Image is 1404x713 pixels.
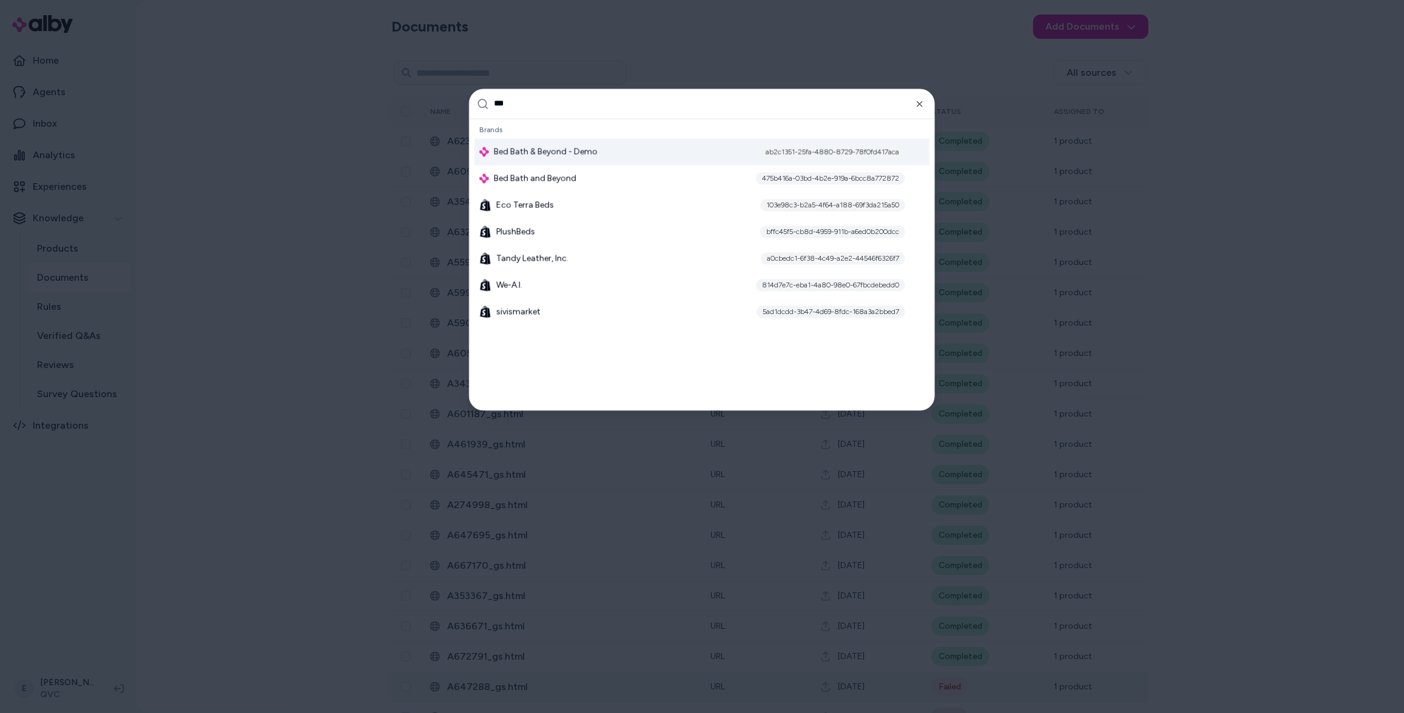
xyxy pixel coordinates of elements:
div: Brands [474,121,930,138]
img: alby Logo [479,147,489,156]
div: 5ad1dcdd-3b47-4d69-8fdc-168a3a2bbed7 [757,306,905,318]
span: Tandy Leather, Inc. [496,252,569,264]
div: bffc45f5-cb8d-4959-911b-a6ed0b200dcc [760,226,905,238]
span: Bed Bath & Beyond - Demo [494,146,598,158]
span: PlushBeds [496,226,535,238]
div: 814d7e7c-eba1-4a80-98e0-67fbcdebedd0 [756,279,905,291]
span: Bed Bath and Beyond [494,172,576,184]
div: ab2c1351-25fa-4880-8729-78f0fd417aca [760,146,905,158]
img: alby Logo [479,173,489,183]
span: We-A.I. [496,279,522,291]
span: Eco Terra Beds [496,199,554,211]
div: 475b416a-03bd-4b2e-919a-6bcc8a772872 [756,172,905,184]
div: 103e98c3-b2a5-4f64-a188-69f3da215a50 [760,199,905,211]
div: a0cbedc1-6f38-4c49-a2e2-44546f6326f7 [761,252,905,264]
span: sivismarket [496,306,541,318]
div: Suggestions [470,119,934,410]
